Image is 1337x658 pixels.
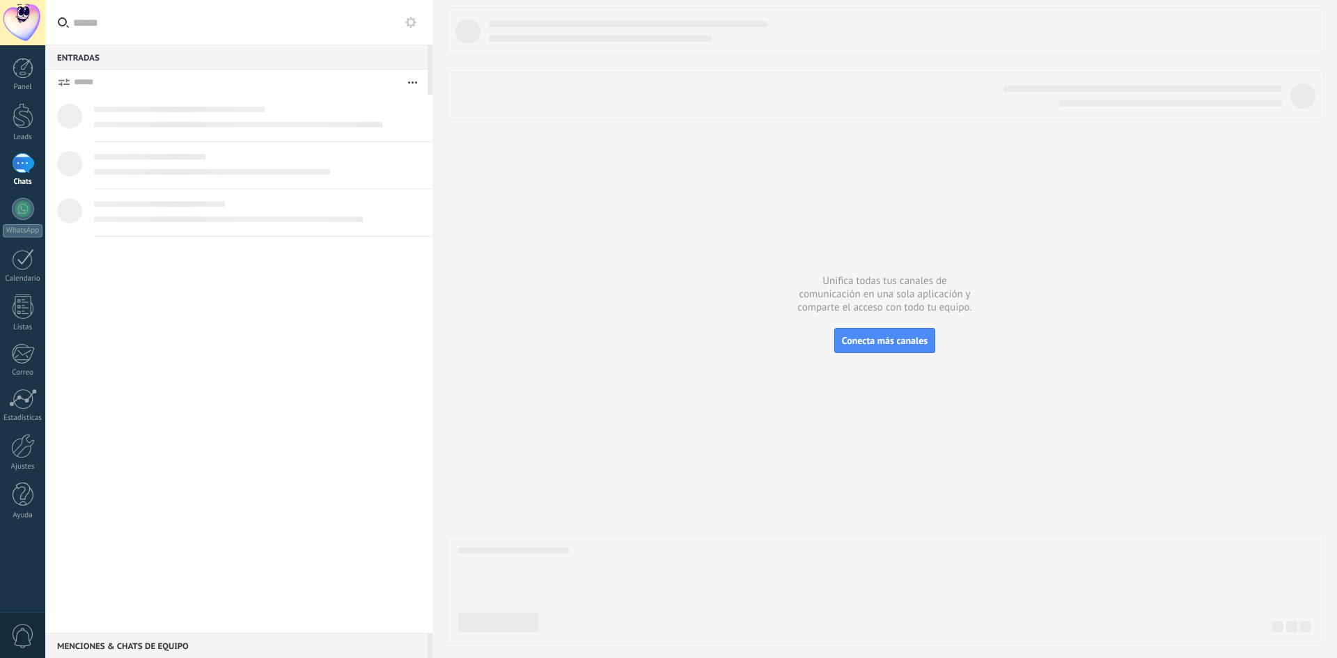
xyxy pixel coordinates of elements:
span: Conecta más canales [842,334,928,347]
div: Leads [3,133,43,142]
div: Menciones & Chats de equipo [45,633,428,658]
div: Entradas [45,45,428,70]
div: Listas [3,323,43,332]
div: Ajustes [3,462,43,471]
div: Panel [3,83,43,92]
div: Calendario [3,274,43,283]
div: WhatsApp [3,224,42,237]
div: Correo [3,368,43,377]
div: Chats [3,178,43,187]
div: Estadísticas [3,414,43,423]
button: Conecta más canales [834,328,935,353]
div: Ayuda [3,511,43,520]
